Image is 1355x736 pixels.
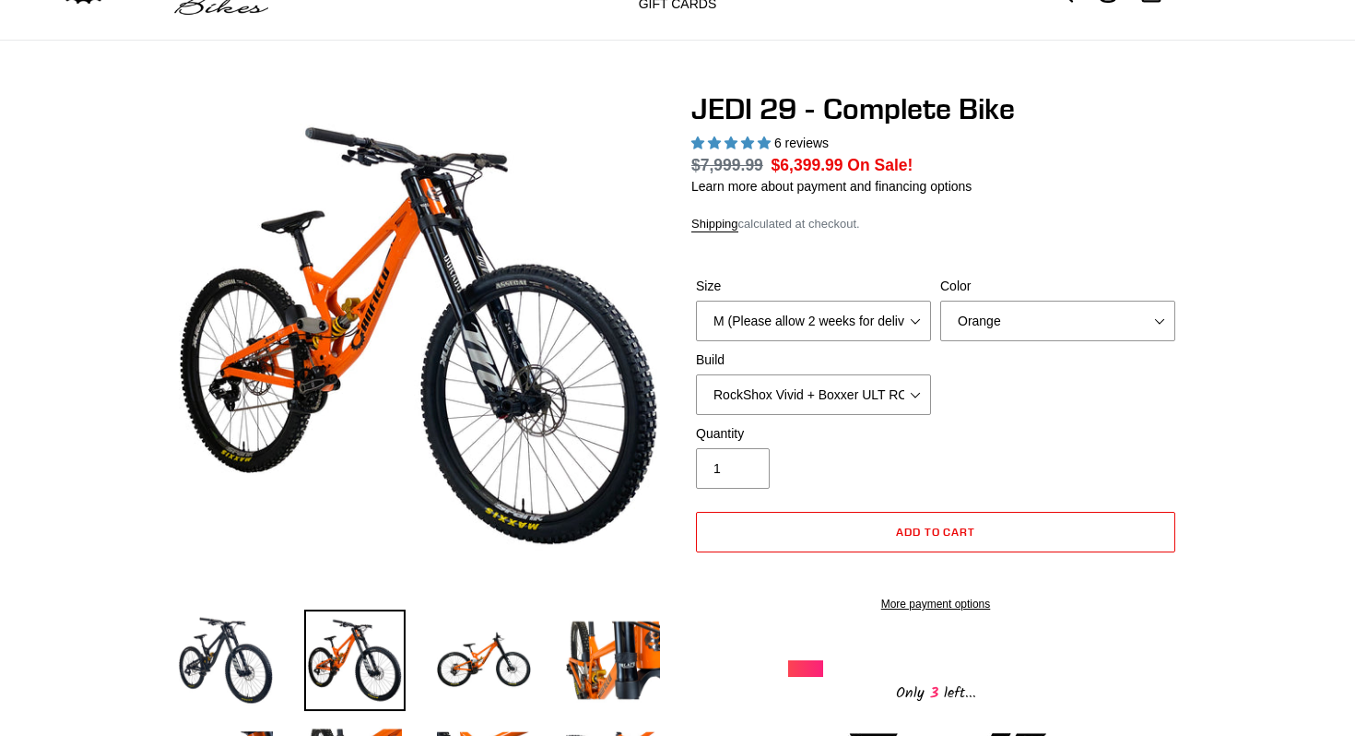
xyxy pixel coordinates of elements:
a: Shipping [691,217,738,232]
a: Learn more about payment and financing options [691,179,972,194]
img: Load image into Gallery viewer, JEDI 29 - Complete Bike [562,610,664,711]
img: Load image into Gallery viewer, JEDI 29 - Complete Bike [433,610,535,711]
h1: JEDI 29 - Complete Bike [691,91,1180,126]
div: Only left... [788,677,1083,706]
s: $7,999.99 [691,156,763,174]
span: Add to cart [896,525,976,539]
img: Load image into Gallery viewer, JEDI 29 - Complete Bike [175,610,277,711]
span: 6 reviews [774,136,829,150]
label: Color [940,277,1175,296]
img: Load image into Gallery viewer, JEDI 29 - Complete Bike [304,610,406,711]
span: 3 [925,682,944,705]
div: calculated at checkout. [691,215,1180,233]
a: More payment options [696,596,1175,612]
span: 5.00 stars [691,136,774,150]
span: On Sale! [847,153,913,177]
button: Add to cart [696,512,1175,552]
span: $6,399.99 [772,156,843,174]
label: Quantity [696,424,931,444]
label: Build [696,350,931,370]
label: Size [696,277,931,296]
